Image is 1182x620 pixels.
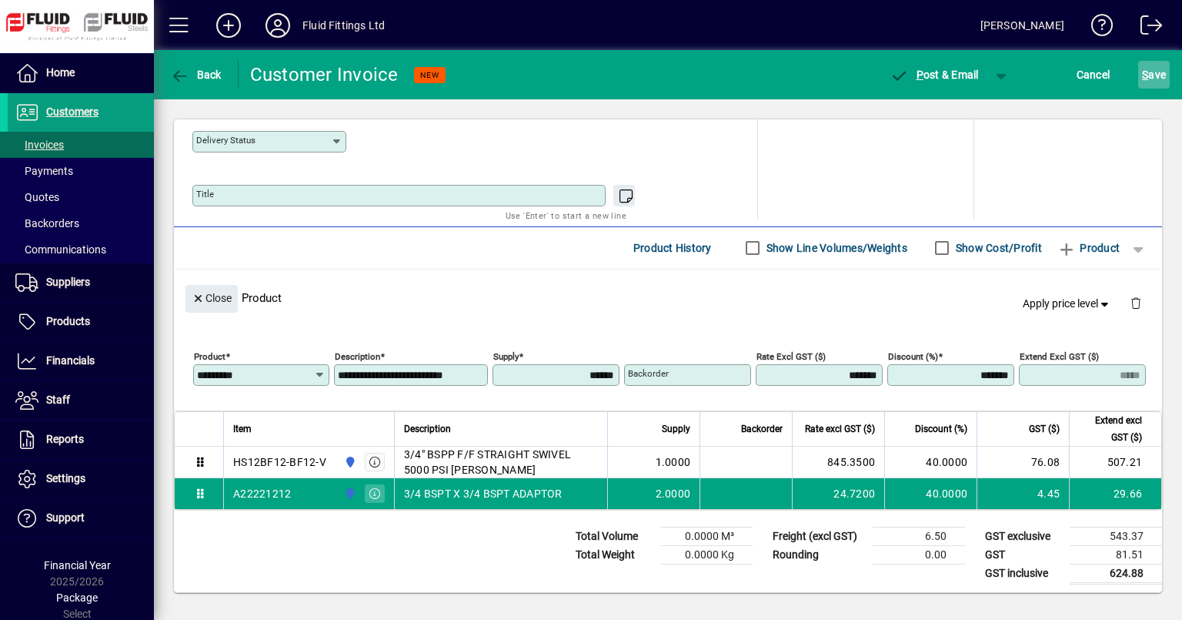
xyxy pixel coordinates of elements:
[915,421,967,437] span: Discount (%)
[8,54,154,92] a: Home
[46,276,90,288] span: Suppliers
[873,545,965,564] td: 0.00
[8,460,154,498] a: Settings
[805,421,875,437] span: Rate excl GST ($)
[1080,3,1114,53] a: Knowledge Base
[1070,545,1162,564] td: 81.51
[233,421,252,437] span: Item
[253,12,302,39] button: Profile
[340,485,358,502] span: AUCKLAND
[1117,285,1154,322] button: Delete
[980,13,1064,38] div: [PERSON_NAME]
[1069,447,1161,478] td: 507.21
[15,165,73,177] span: Payments
[196,135,255,146] mat-label: Delivery status
[656,486,691,501] span: 2.0000
[1129,3,1163,53] a: Logout
[46,354,95,367] span: Financials
[166,61,225,89] button: Back
[1050,234,1127,262] button: Product
[8,158,154,184] a: Payments
[1017,290,1118,317] button: Apply price level
[8,421,154,459] a: Reports
[890,69,979,81] span: ost & Email
[953,240,1042,256] label: Show Cost/Profit
[420,70,439,80] span: NEW
[8,210,154,236] a: Backorders
[568,527,660,545] td: Total Volume
[1070,564,1162,583] td: 624.88
[977,447,1069,478] td: 76.08
[884,478,977,509] td: 40.0000
[8,184,154,210] a: Quotes
[627,234,718,262] button: Product History
[1077,62,1110,87] span: Cancel
[8,263,154,302] a: Suppliers
[46,106,98,118] span: Customers
[1023,296,1112,312] span: Apply price level
[506,206,626,224] mat-hint: Use 'Enter' to start a new line
[404,447,598,478] span: 3/4" BSPP F/F STRAIGHT SWIVEL 5000 PSI [PERSON_NAME]
[170,69,222,81] span: Back
[1057,236,1120,260] span: Product
[802,454,875,470] div: 845.3500
[765,527,873,545] td: Freight (excl GST)
[182,290,242,304] app-page-header-button: Close
[884,447,977,478] td: 40.0000
[882,61,987,89] button: Post & Email
[15,139,64,151] span: Invoices
[56,592,98,604] span: Package
[656,454,691,470] span: 1.0000
[493,350,519,361] mat-label: Supply
[404,421,451,437] span: Description
[174,270,1162,326] div: Product
[8,132,154,158] a: Invoices
[1073,61,1114,89] button: Cancel
[194,350,225,361] mat-label: Product
[873,527,965,545] td: 6.50
[741,421,783,437] span: Backorder
[1142,69,1148,81] span: S
[15,217,79,230] span: Backorders
[15,243,106,256] span: Communications
[250,62,399,87] div: Customer Invoice
[196,189,214,199] mat-label: Title
[233,486,291,501] div: A22221212
[404,486,563,501] span: 3/4 BSPT X 3/4 BSPT ADAPTOR
[802,486,875,501] div: 24.7200
[46,472,85,484] span: Settings
[977,478,1069,509] td: 4.45
[977,545,1070,564] td: GST
[1029,421,1060,437] span: GST ($)
[46,394,70,406] span: Staff
[8,303,154,341] a: Products
[1079,412,1142,446] span: Extend excl GST ($)
[888,350,938,361] mat-label: Discount (%)
[917,69,923,81] span: P
[15,191,59,203] span: Quotes
[46,315,90,327] span: Products
[46,66,75,79] span: Home
[204,12,253,39] button: Add
[1142,62,1166,87] span: ave
[46,433,84,445] span: Reports
[1138,61,1170,89] button: Save
[568,545,660,564] td: Total Weight
[977,564,1070,583] td: GST inclusive
[1069,478,1161,509] td: 29.66
[8,236,154,263] a: Communications
[756,350,826,361] mat-label: Rate excl GST ($)
[1117,296,1154,310] app-page-header-button: Delete
[1020,350,1099,361] mat-label: Extend excl GST ($)
[46,511,85,524] span: Support
[8,499,154,538] a: Support
[662,421,690,437] span: Supply
[660,545,753,564] td: 0.0000 Kg
[185,285,238,313] button: Close
[44,559,111,571] span: Financial Year
[302,13,385,38] div: Fluid Fittings Ltd
[335,350,380,361] mat-label: Description
[192,286,232,311] span: Close
[763,240,907,256] label: Show Line Volumes/Weights
[154,61,239,89] app-page-header-button: Back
